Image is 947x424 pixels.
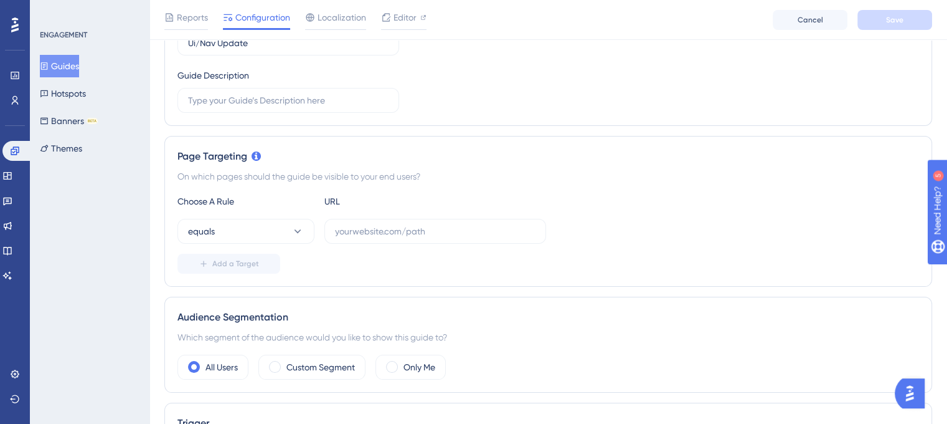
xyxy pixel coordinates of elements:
div: ENGAGEMENT [40,30,87,40]
span: Cancel [798,15,823,25]
span: Add a Target [212,259,259,269]
span: Need Help? [29,3,78,18]
button: Guides [40,55,79,77]
span: Localization [318,10,366,25]
label: Only Me [403,360,435,375]
button: BannersBETA [40,110,98,132]
div: BETA [87,118,98,124]
button: Themes [40,137,82,160]
button: Save [857,10,932,30]
iframe: UserGuiding AI Assistant Launcher [895,375,932,412]
button: equals [177,219,314,244]
div: URL [324,194,461,209]
div: Audience Segmentation [177,310,919,325]
button: Hotspots [40,82,86,105]
input: Type your Guide’s Description here [188,94,389,107]
span: Editor [393,10,417,25]
div: Page Targeting [177,149,919,164]
label: All Users [205,360,238,375]
input: yourwebsite.com/path [335,224,535,238]
label: Custom Segment [286,360,355,375]
div: Choose A Rule [177,194,314,209]
button: Add a Target [177,254,280,274]
div: On which pages should the guide be visible to your end users? [177,169,919,184]
span: equals [188,224,215,239]
span: Reports [177,10,208,25]
div: Guide Description [177,68,249,83]
div: 5 [87,6,90,16]
span: Configuration [235,10,290,25]
button: Cancel [773,10,847,30]
span: Save [886,15,903,25]
div: Which segment of the audience would you like to show this guide to? [177,330,919,345]
input: Type your Guide’s Name here [188,36,389,50]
